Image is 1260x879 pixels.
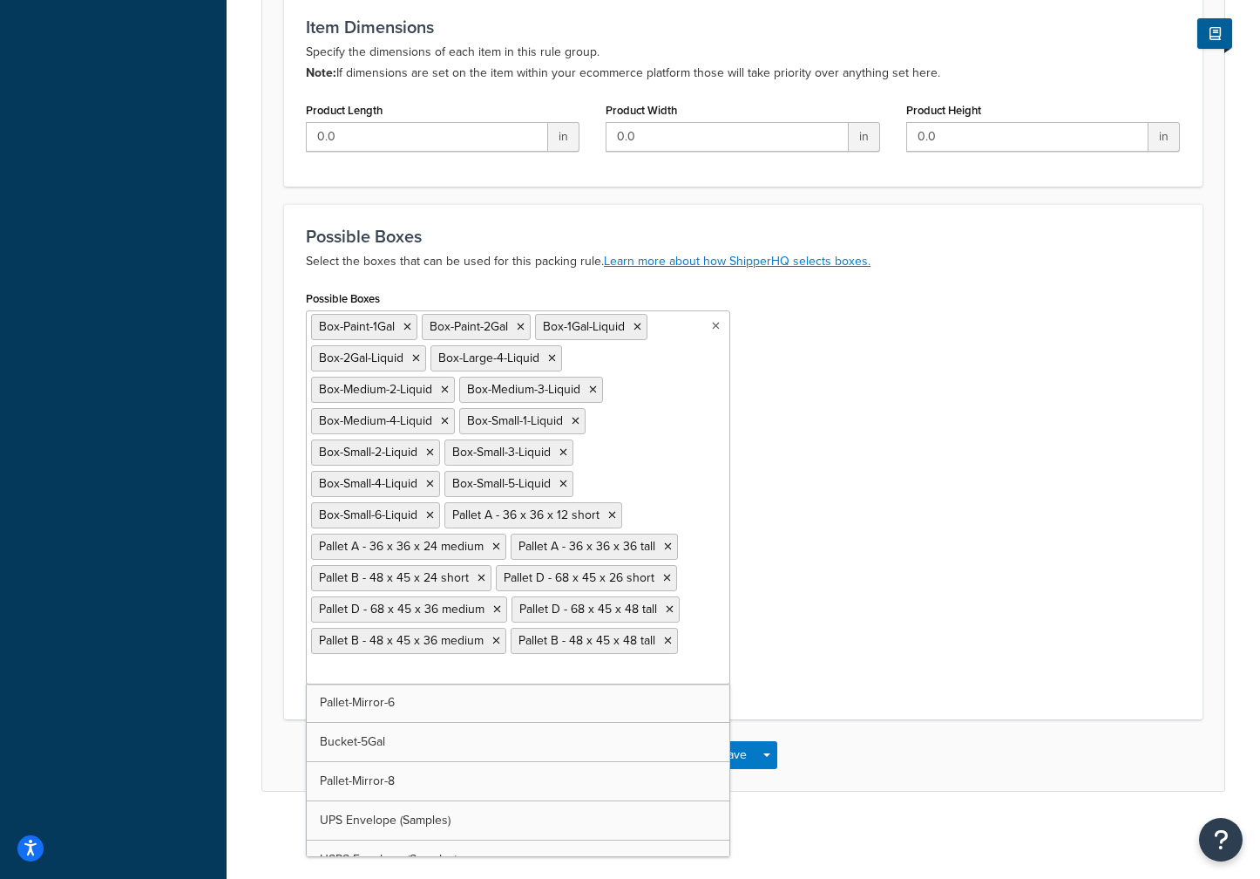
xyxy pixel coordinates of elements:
span: Box-Small-1-Liquid [467,412,563,430]
button: Save [710,741,757,769]
span: Box-Small-3-Liquid [452,443,551,461]
span: Box-2Gal-Liquid [319,349,403,367]
span: Box-Small-6-Liquid [319,506,417,524]
span: Box-Large-4-Liquid [438,349,539,367]
label: Product Height [906,104,981,117]
button: Open Resource Center [1199,818,1243,862]
span: Box-Paint-2Gal [430,317,508,336]
span: in [548,122,579,152]
b: Note: [306,64,336,82]
span: in [1148,122,1180,152]
a: Pallet-Mirror-6 [307,684,729,722]
label: Possible Boxes [306,292,380,305]
button: Show Help Docs [1197,18,1232,49]
a: Pallet-Mirror-8 [307,762,729,801]
span: Pallet B - 48 x 45 x 36 medium [319,631,484,650]
p: Specify the dimensions of each item in this rule group. If dimensions are set on the item within ... [306,42,1181,84]
a: Learn more about how ShipperHQ selects boxes. [604,252,870,270]
span: Pallet-Mirror-8 [320,772,395,790]
a: Bucket-5Gal [307,723,729,761]
span: Pallet D - 68 x 45 x 36 medium [319,600,484,618]
span: Pallet A - 36 x 36 x 36 tall [518,537,655,555]
span: Box-Small-4-Liquid [319,474,417,493]
span: Box-Small-5-Liquid [452,474,551,493]
span: Box-Small-2-Liquid [319,443,417,461]
span: Pallet A - 36 x 36 x 24 medium [319,537,484,555]
span: Pallet A - 36 x 36 x 12 short [452,506,600,524]
span: Box-Medium-3-Liquid [467,380,580,399]
span: in [849,122,880,152]
label: Product Length [306,104,383,117]
h3: Item Dimensions [306,17,1181,37]
a: UPS Envelope (Samples) [307,801,729,840]
span: Box-Medium-4-Liquid [319,412,432,430]
span: Bucket-5Gal [320,732,385,751]
span: Box-1Gal-Liquid [543,317,625,336]
span: Pallet D - 68 x 45 x 48 tall [519,600,657,618]
h3: Possible Boxes [306,227,1181,246]
span: UPS Envelope (Samples) [320,811,450,829]
span: Pallet D - 68 x 45 x 26 short [504,569,654,587]
span: Pallet B - 48 x 45 x 24 short [319,569,469,587]
span: USPS Envelope (Samples) [320,850,457,869]
a: USPS Envelope (Samples) [307,841,729,879]
p: Select the boxes that can be used for this packing rule. [306,251,1181,272]
span: Pallet B - 48 x 45 x 48 tall [518,631,655,650]
span: Pallet-Mirror-6 [320,693,395,712]
label: Product Width [606,104,677,117]
span: Box-Medium-2-Liquid [319,380,432,399]
span: Box-Paint-1Gal [319,317,395,336]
